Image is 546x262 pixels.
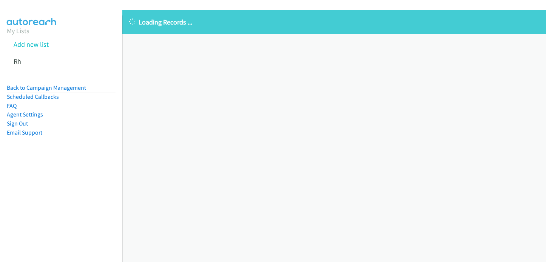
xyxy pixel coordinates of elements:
a: My Lists [7,26,29,35]
a: Rh [14,57,21,66]
a: Agent Settings [7,111,43,118]
a: Email Support [7,129,42,136]
a: Sign Out [7,120,28,127]
p: Loading Records ... [129,17,539,27]
a: Scheduled Callbacks [7,93,59,100]
a: FAQ [7,102,17,109]
a: Back to Campaign Management [7,84,86,91]
a: Add new list [14,40,49,49]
